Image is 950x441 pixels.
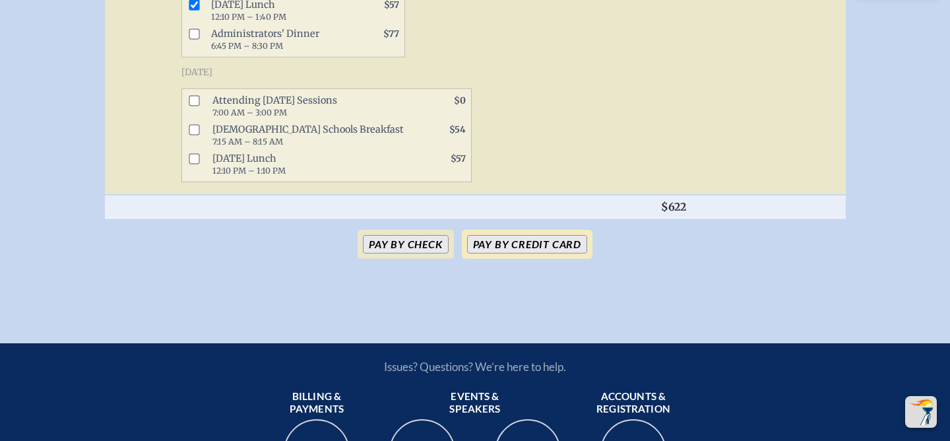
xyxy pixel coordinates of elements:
[206,25,346,54] span: Administrators' Dinner
[207,150,413,179] span: [DATE] Lunch
[427,390,522,417] span: Events & speakers
[363,235,449,254] button: Pay by Check
[656,195,720,219] th: $622
[212,108,287,118] span: 7:00 AM – 3:00 PM
[212,137,283,147] span: 7:15 AM – 8:15 AM
[454,95,466,106] span: $0
[269,390,364,417] span: Billing & payments
[211,12,286,22] span: 12:10 PM – 1:40 PM
[212,166,286,176] span: 12:10 PM – 1:10 PM
[908,399,934,425] img: To the top
[181,67,212,78] span: [DATE]
[586,390,681,417] span: Accounts & registration
[243,360,707,374] p: Issues? Questions? We’re here to help.
[449,124,466,135] span: $54
[451,153,466,164] span: $57
[207,92,413,121] span: Attending [DATE] Sessions
[211,41,283,51] span: 6:45 PM – 8:30 PM
[467,235,587,254] button: Pay by Credit Card
[905,396,937,428] button: Scroll Top
[207,121,413,150] span: [DEMOGRAPHIC_DATA] Schools Breakfast
[383,28,399,40] span: $77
